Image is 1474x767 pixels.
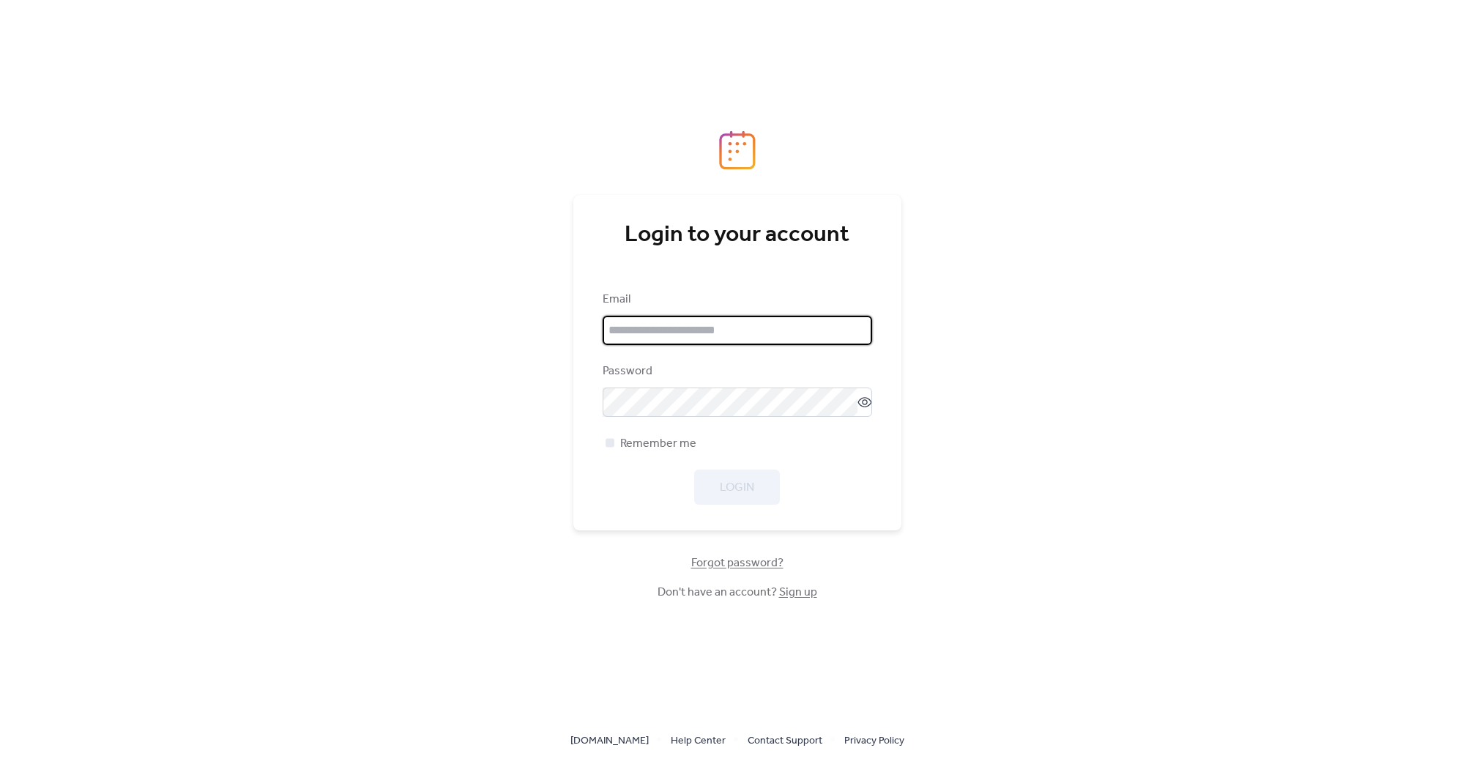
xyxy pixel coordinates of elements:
a: [DOMAIN_NAME] [570,731,649,749]
a: Contact Support [748,731,822,749]
img: logo [719,130,756,170]
span: [DOMAIN_NAME] [570,733,649,750]
div: Email [603,291,869,308]
a: Sign up [779,581,817,604]
span: Forgot password? [691,555,783,572]
span: Don't have an account? [658,584,817,601]
a: Help Center [671,731,726,749]
div: Password [603,363,869,380]
div: Login to your account [603,221,872,250]
a: Forgot password? [691,559,783,567]
span: Help Center [671,733,726,750]
span: Privacy Policy [844,733,904,750]
span: Contact Support [748,733,822,750]
a: Privacy Policy [844,731,904,749]
span: Remember me [620,435,696,453]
